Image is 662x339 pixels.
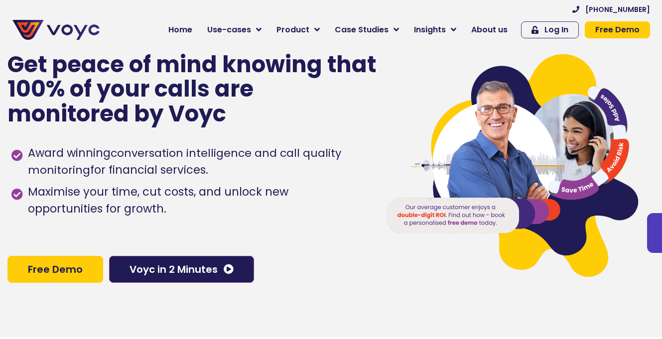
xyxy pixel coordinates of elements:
[7,52,378,126] p: Get peace of mind knowing that 100% of your calls are monitored by Voyc
[200,20,269,40] a: Use-cases
[327,20,406,40] a: Case Studies
[335,24,389,36] span: Case Studies
[276,24,309,36] span: Product
[471,24,508,36] span: About us
[130,264,218,274] span: Voyc in 2 Minutes
[414,24,446,36] span: Insights
[25,184,366,218] span: Maximise your time, cut costs, and unlock new opportunities for growth.
[168,24,192,36] span: Home
[25,145,366,179] span: Award winning for financial services.
[572,6,650,13] a: [PHONE_NUMBER]
[12,20,100,40] img: voyc-full-logo
[595,26,640,34] span: Free Demo
[521,21,579,38] a: Log In
[161,20,200,40] a: Home
[585,21,650,38] a: Free Demo
[406,20,464,40] a: Insights
[7,256,103,283] a: Free Demo
[28,264,83,274] span: Free Demo
[109,256,254,283] a: Voyc in 2 Minutes
[269,20,327,40] a: Product
[585,6,650,13] span: [PHONE_NUMBER]
[28,145,341,178] h1: conversation intelligence and call quality monitoring
[544,26,568,34] span: Log In
[464,20,515,40] a: About us
[207,24,251,36] span: Use-cases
